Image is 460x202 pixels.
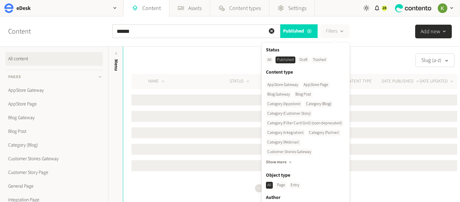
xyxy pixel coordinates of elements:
[294,91,312,98] div: Blog Post
[266,56,273,63] div: All
[5,125,103,138] a: Blog Post
[320,24,349,38] button: Filters
[415,25,452,38] button: Add new
[289,182,301,189] div: Entry
[266,47,279,53] label: Status
[266,101,302,108] div: Category (Appstore)
[266,182,273,189] div: All
[266,139,301,146] div: Category (Webinar)
[8,74,21,80] span: Pages
[288,4,306,12] span: Settings
[266,69,345,76] label: Content type
[266,149,312,155] div: Customer Stories Gateway
[311,56,328,63] div: Trashed
[276,182,286,189] div: Page
[5,179,103,193] a: General Page
[266,194,345,201] label: Author
[5,52,103,66] a: All content
[416,53,455,67] button: Slug (a-z)
[5,84,103,97] a: AppStore Gateway
[266,129,305,136] div: Category (Integration)
[266,120,343,127] div: Category (Filter Card Grid) (soon deprecated)
[5,152,103,166] a: Customer Stories Gateway
[266,110,312,117] div: Category (Customer Story)
[382,5,386,11] span: 28
[438,3,447,13] img: Keelin Terry
[382,78,420,85] button: DATE PUBLISHED
[266,91,291,98] div: Blog Gateway
[4,3,14,13] img: eDesk
[266,81,299,88] div: AppStore Gateway
[5,97,103,111] a: AppStore Page
[229,4,261,12] span: Content types
[298,56,309,63] div: Draft
[276,56,295,63] div: Published
[148,78,166,85] button: NAME
[305,101,333,108] div: Category (Blog)
[266,172,290,179] label: Object type
[230,78,251,85] button: STATUS
[113,59,120,71] span: Menu
[5,166,103,179] a: Customer Story Page
[8,26,47,37] h2: Content
[266,158,292,166] button: Show more
[302,81,330,88] div: AppStore Page
[5,138,103,152] a: Category (Blog)
[420,78,455,85] button: DATE UPDATED
[16,4,31,12] h2: eDesk
[283,28,304,35] span: published
[326,28,337,35] span: Filters
[308,129,341,136] div: Category (Partner)
[343,74,381,89] th: CONTENT TYPE
[5,111,103,125] a: Blog Gateway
